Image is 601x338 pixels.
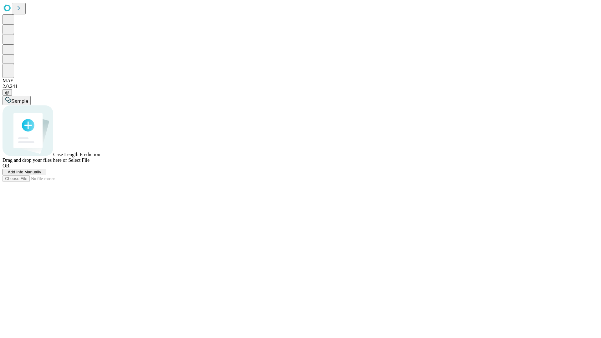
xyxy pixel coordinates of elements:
span: OR [3,163,9,168]
button: Add Info Manually [3,169,46,175]
span: Drag and drop your files here or [3,157,67,163]
div: MAY [3,78,598,84]
div: 2.0.241 [3,84,598,89]
span: Sample [11,99,28,104]
span: Select File [68,157,90,163]
span: Case Length Prediction [53,152,100,157]
button: Sample [3,96,31,105]
span: @ [5,90,9,95]
button: @ [3,89,12,96]
span: Add Info Manually [8,170,41,174]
